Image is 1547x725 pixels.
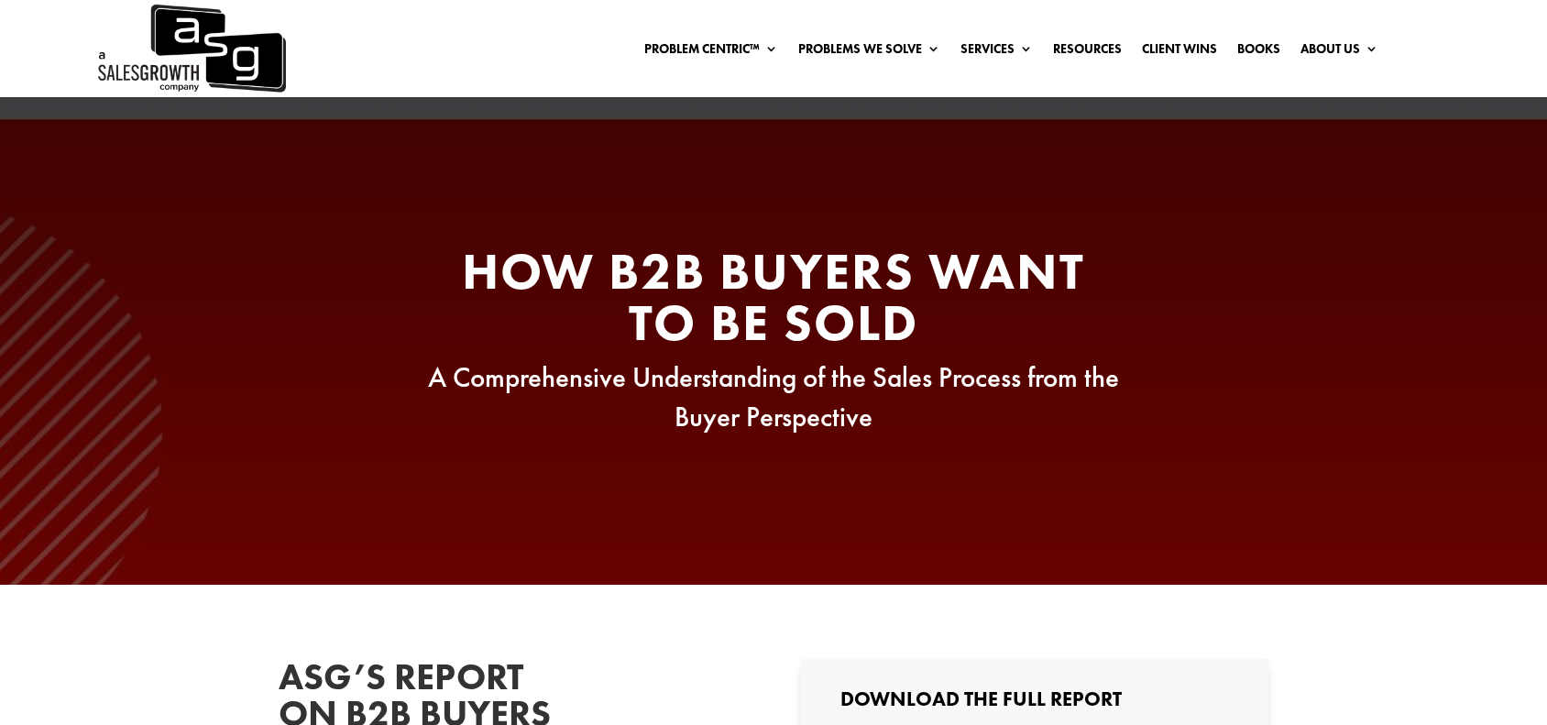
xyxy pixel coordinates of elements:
[1300,42,1378,62] a: About Us
[1053,42,1122,62] a: Resources
[960,42,1033,62] a: Services
[840,689,1229,719] h3: Download the Full Report
[798,42,940,62] a: Problems We Solve
[644,42,778,62] a: Problem Centric™
[462,238,1085,356] span: How B2B Buyers Want To Be Sold
[428,359,1119,434] span: A Comprehensive Understanding of the Sales Process from the Buyer Perspective
[1237,42,1280,62] a: Books
[1142,42,1217,62] a: Client Wins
